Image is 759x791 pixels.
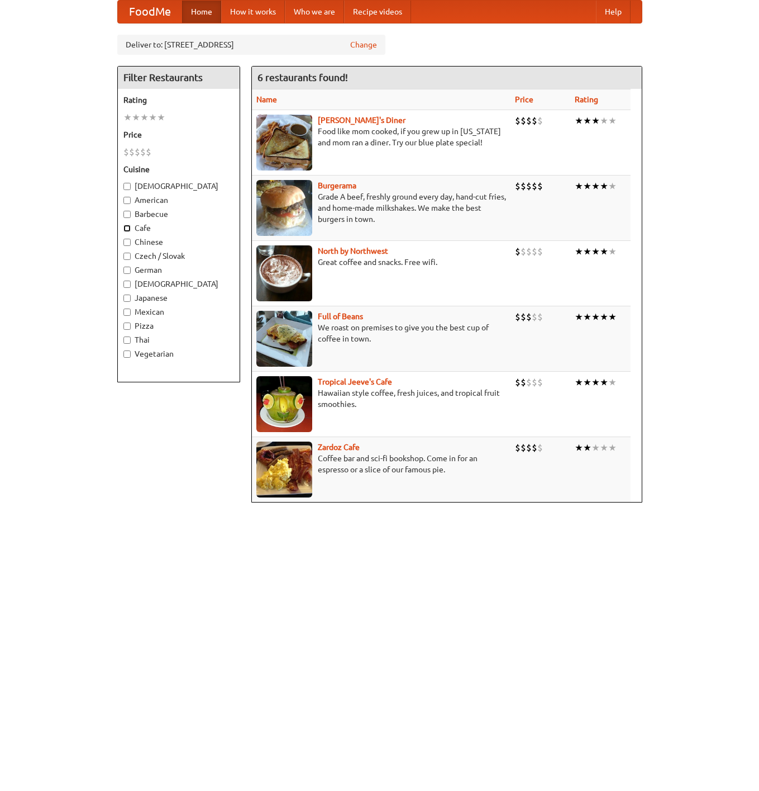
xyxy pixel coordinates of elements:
[123,195,234,206] label: American
[532,115,537,127] li: $
[123,209,234,220] label: Barbecue
[132,111,140,124] li: ★
[515,245,521,258] li: $
[140,111,149,124] li: ★
[129,146,135,158] li: $
[591,311,600,323] li: ★
[583,180,591,192] li: ★
[146,146,151,158] li: $
[123,222,234,234] label: Cafe
[123,334,234,345] label: Thai
[600,376,608,389] li: ★
[123,292,234,304] label: Japanese
[600,245,608,258] li: ★
[256,442,312,498] img: zardoz.jpg
[526,245,532,258] li: $
[608,115,617,127] li: ★
[123,197,131,204] input: American
[123,281,131,288] input: [DEMOGRAPHIC_DATA]
[532,442,537,454] li: $
[256,453,506,475] p: Coffee bar and sci-fi bookshop. Come in for an espresso or a slice of our famous pie.
[182,1,221,23] a: Home
[583,115,591,127] li: ★
[123,350,131,358] input: Vegetarian
[532,245,537,258] li: $
[149,111,157,124] li: ★
[256,376,312,432] img: jeeves.jpg
[537,115,543,127] li: $
[318,312,363,321] a: Full of Beans
[537,376,543,389] li: $
[591,245,600,258] li: ★
[575,311,583,323] li: ★
[537,442,543,454] li: $
[123,323,131,330] input: Pizza
[123,146,129,158] li: $
[318,116,405,125] a: [PERSON_NAME]'s Diner
[256,191,506,225] p: Grade A beef, freshly ground every day, hand-cut fries, and home-made milkshakes. We make the bes...
[256,95,277,104] a: Name
[318,247,388,255] b: North by Northwest
[123,129,234,140] h5: Price
[256,245,312,301] img: north.jpg
[526,311,532,323] li: $
[123,225,131,232] input: Cafe
[600,180,608,192] li: ★
[123,181,234,192] label: [DEMOGRAPHIC_DATA]
[515,376,521,389] li: $
[521,376,526,389] li: $
[575,442,583,454] li: ★
[515,180,521,192] li: $
[515,311,521,323] li: $
[123,337,131,344] input: Thai
[123,111,132,124] li: ★
[256,257,506,268] p: Great coffee and snacks. Free wifi.
[515,115,521,127] li: $
[591,115,600,127] li: ★
[123,267,131,274] input: German
[600,115,608,127] li: ★
[591,442,600,454] li: ★
[583,442,591,454] li: ★
[123,211,131,218] input: Barbecue
[608,180,617,192] li: ★
[521,442,526,454] li: $
[318,181,356,190] b: Burgerama
[575,180,583,192] li: ★
[344,1,411,23] a: Recipe videos
[123,94,234,106] h5: Rating
[123,278,234,290] label: [DEMOGRAPHIC_DATA]
[118,1,182,23] a: FoodMe
[123,306,234,318] label: Mexican
[123,295,131,302] input: Japanese
[608,442,617,454] li: ★
[257,72,348,83] ng-pluralize: 6 restaurants found!
[140,146,146,158] li: $
[117,35,385,55] div: Deliver to: [STREET_ADDRESS]
[515,442,521,454] li: $
[157,111,165,124] li: ★
[600,311,608,323] li: ★
[515,95,533,104] a: Price
[256,115,312,170] img: sallys.jpg
[256,180,312,236] img: burgerama.jpg
[575,95,598,104] a: Rating
[526,115,532,127] li: $
[537,180,543,192] li: $
[318,377,392,386] a: Tropical Jeeve's Cafe
[123,250,234,262] label: Czech / Slovak
[583,245,591,258] li: ★
[123,239,131,246] input: Chinese
[123,264,234,276] label: German
[532,376,537,389] li: $
[135,146,140,158] li: $
[600,442,608,454] li: ★
[608,245,617,258] li: ★
[318,443,360,452] a: Zardoz Cafe
[350,39,377,50] a: Change
[575,115,583,127] li: ★
[583,376,591,389] li: ★
[256,126,506,148] p: Food like mom cooked, if you grew up in [US_STATE] and mom ran a diner. Try our blue plate special!
[123,320,234,331] label: Pizza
